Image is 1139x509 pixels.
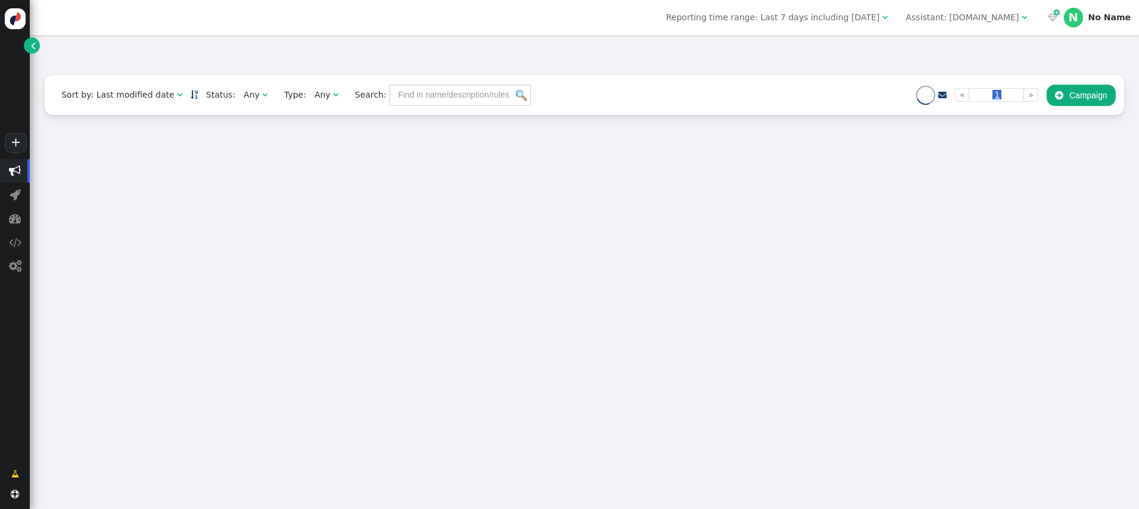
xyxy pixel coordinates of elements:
span: Reporting time range: Last 7 days including [DATE] [666,13,879,22]
span:  [1055,90,1063,100]
a: « [955,88,970,102]
a: + [5,133,26,153]
span:  [1054,8,1060,18]
span:  [9,260,21,272]
div: Assistant: [DOMAIN_NAME] [905,11,1019,24]
span:  [9,165,21,177]
div: N [1064,8,1083,27]
span: Status: [198,89,235,101]
input: Find in name/description/rules [389,85,531,106]
a:   [1045,11,1059,24]
a: » [1023,88,1038,102]
span:  [11,490,19,498]
span:  [177,90,182,99]
span:  [938,90,947,99]
div: Any [244,89,260,101]
span:  [262,90,267,99]
a:  [938,90,947,99]
div: No Name [1088,13,1131,23]
span:  [9,236,21,248]
span: Type: [276,89,306,101]
span:  [11,468,19,480]
a:  [191,90,198,99]
div: Any [315,89,331,101]
span:  [882,13,888,21]
div: Sort by: Last modified date [61,89,174,101]
img: icon_search.png [516,90,527,101]
span:  [1048,13,1057,21]
img: logo-icon.svg [5,8,26,29]
a:  [3,463,27,485]
a:  [24,38,40,54]
span:  [333,90,338,99]
span: Sorted in descending order [191,90,198,99]
button: Campaign [1047,85,1116,106]
span:  [9,213,21,224]
span:  [1022,13,1027,21]
span:  [10,189,21,201]
span: 1 [992,90,1001,99]
span: Search: [347,90,387,99]
span:  [31,39,36,52]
